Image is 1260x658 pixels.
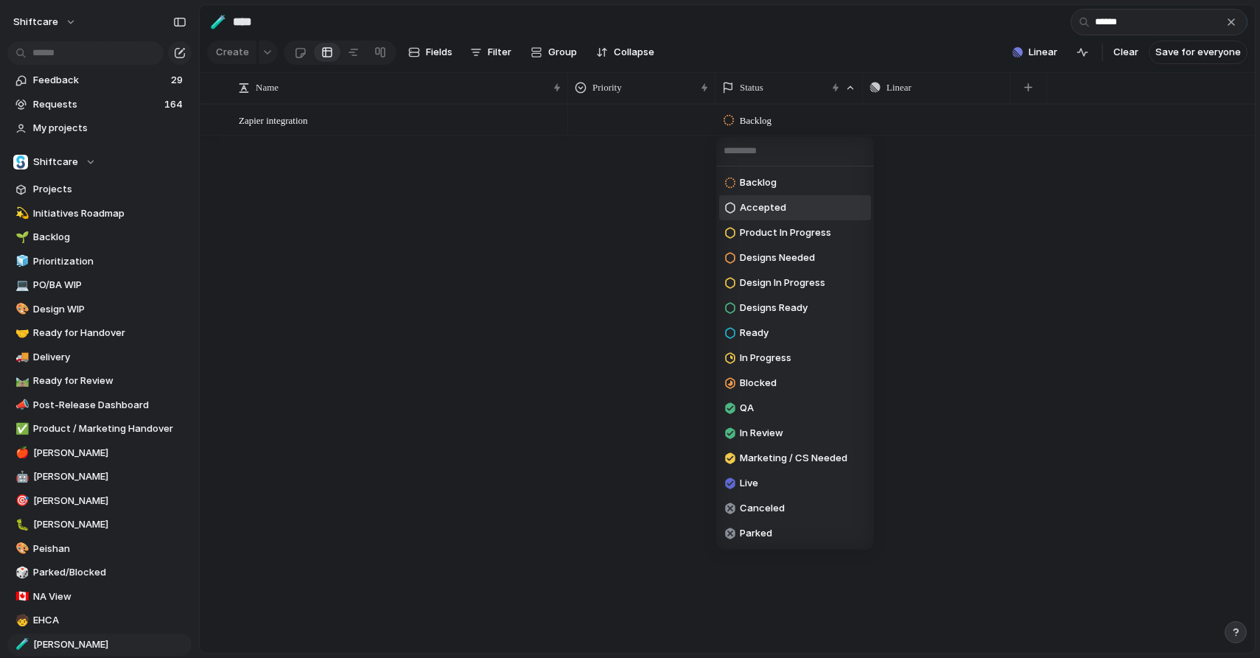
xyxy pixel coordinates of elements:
[740,426,783,441] span: In Review
[740,251,815,265] span: Designs Needed
[740,476,758,491] span: Live
[740,200,786,215] span: Accepted
[740,376,777,391] span: Blocked
[740,351,791,365] span: In Progress
[740,526,772,541] span: Parked
[740,401,754,416] span: QA
[740,276,825,290] span: Design In Progress
[740,501,785,516] span: Canceled
[740,175,777,190] span: Backlog
[740,451,847,466] span: Marketing / CS Needed
[740,225,831,240] span: Product In Progress
[740,301,808,315] span: Designs Ready
[740,326,769,340] span: Ready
